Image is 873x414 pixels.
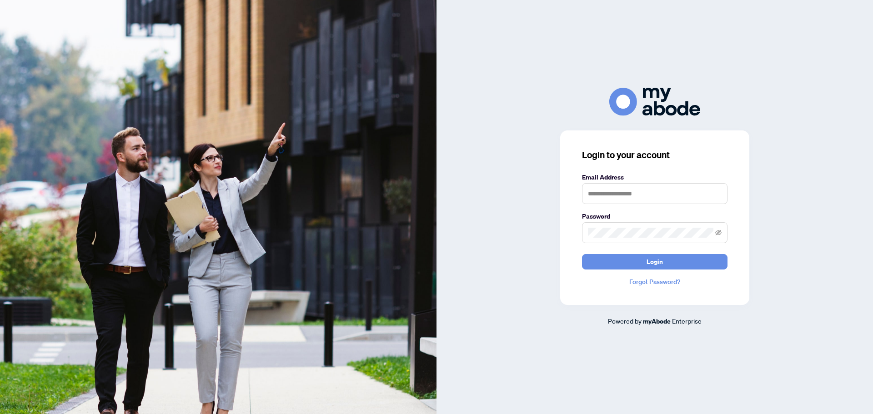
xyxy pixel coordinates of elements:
[643,316,671,326] a: myAbode
[608,317,642,325] span: Powered by
[582,254,727,269] button: Login
[715,229,722,236] span: eye-invisible
[582,211,727,221] label: Password
[609,88,700,115] img: ma-logo
[582,277,727,287] a: Forgot Password?
[647,254,663,269] span: Login
[582,149,727,161] h3: Login to your account
[582,172,727,182] label: Email Address
[672,317,702,325] span: Enterprise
